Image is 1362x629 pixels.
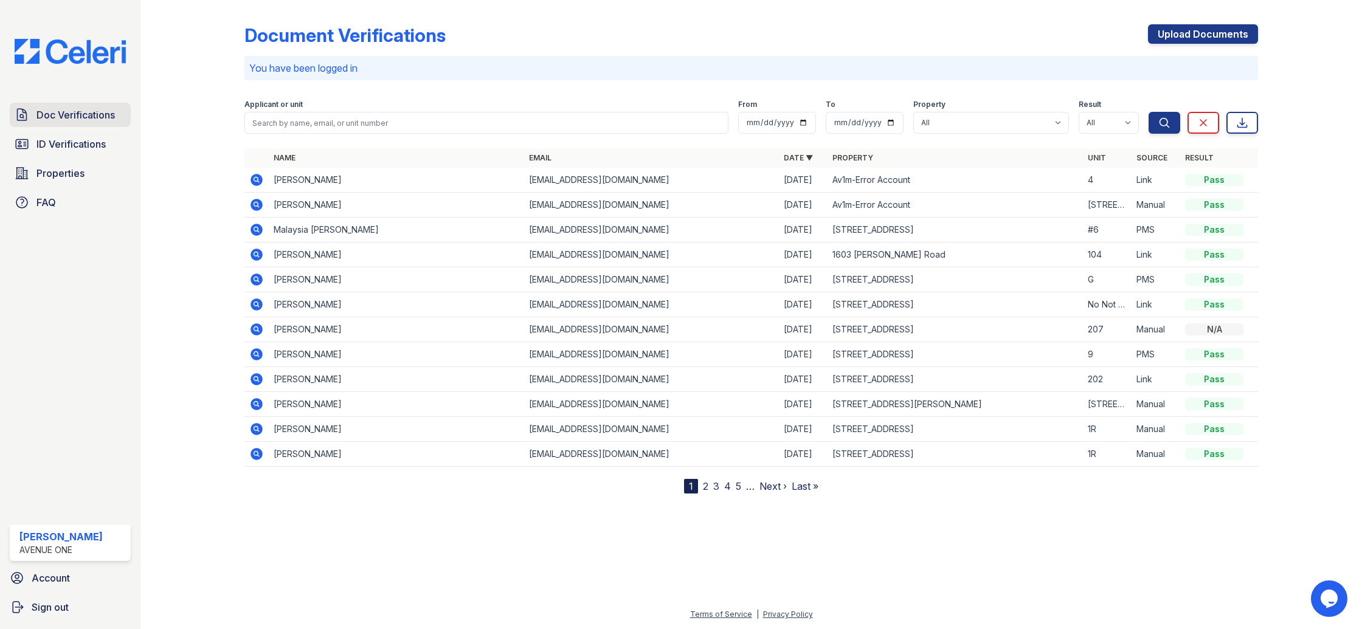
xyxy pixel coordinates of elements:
div: Pass [1185,174,1243,186]
a: 2 [703,480,708,492]
div: Pass [1185,398,1243,410]
div: 1 [684,479,698,493]
td: 1R [1083,417,1132,442]
a: Unit [1088,153,1106,162]
a: 3 [713,480,719,492]
td: [DATE] [779,267,828,292]
td: [EMAIL_ADDRESS][DOMAIN_NAME] [524,292,780,317]
td: [DATE] [779,342,828,367]
div: [PERSON_NAME] [19,529,103,544]
td: 1603 [PERSON_NAME] Road [828,242,1083,267]
td: [EMAIL_ADDRESS][DOMAIN_NAME] [524,218,780,242]
td: [PERSON_NAME] [269,168,524,193]
td: [STREET_ADDRESS] [828,218,1083,242]
a: FAQ [10,190,131,215]
td: 4 [1083,168,1132,193]
td: Link [1132,168,1180,193]
td: [EMAIL_ADDRESS][DOMAIN_NAME] [524,417,780,442]
td: 9 [1083,342,1132,367]
td: Av1m-Error Account [828,168,1083,193]
a: 5 [736,480,741,492]
p: You have been logged in [249,61,1253,75]
div: Pass [1185,348,1243,360]
td: 202 [1083,367,1132,392]
img: CE_Logo_Blue-a8612792a0a2168367f1c8372b55b34899dd931a85d93a1a3d3e32e68fde9ad4.png [5,39,136,64]
label: Property [913,100,945,109]
td: [STREET_ADDRESS][PERSON_NAME] [828,392,1083,417]
td: [DATE] [779,417,828,442]
span: Properties [36,166,85,180]
td: [DATE] [779,392,828,417]
div: Pass [1185,373,1243,385]
label: Applicant or unit [244,100,303,109]
span: ID Verifications [36,137,106,151]
td: [DATE] [779,168,828,193]
td: [PERSON_NAME] [269,193,524,218]
td: [PERSON_NAME] [269,417,524,442]
input: Search by name, email, or unit number [244,112,728,134]
div: N/A [1185,323,1243,335]
div: Pass [1185,224,1243,236]
td: Malaysia [PERSON_NAME] [269,218,524,242]
td: [STREET_ADDRESS] [1083,392,1132,417]
a: Doc Verifications [10,103,131,127]
td: [EMAIL_ADDRESS][DOMAIN_NAME] [524,168,780,193]
a: Upload Documents [1148,24,1258,44]
a: Result [1185,153,1214,162]
td: [DATE] [779,367,828,392]
a: Next › [759,480,787,492]
div: Pass [1185,199,1243,211]
td: [STREET_ADDRESS] [1083,193,1132,218]
td: [PERSON_NAME] [269,317,524,342]
td: G [1083,267,1132,292]
a: Terms of Service [690,610,752,619]
td: Link [1132,242,1180,267]
td: [PERSON_NAME] [269,292,524,317]
a: Last » [792,480,818,492]
div: Pass [1185,448,1243,460]
td: 104 [1083,242,1132,267]
td: [STREET_ADDRESS] [828,292,1083,317]
td: 207 [1083,317,1132,342]
td: PMS [1132,218,1180,242]
div: Pass [1185,249,1243,261]
td: [PERSON_NAME] [269,367,524,392]
span: Account [32,571,70,585]
td: [DATE] [779,242,828,267]
a: Properties [10,161,131,185]
label: Result [1079,100,1101,109]
a: 4 [724,480,731,492]
div: Document Verifications [244,24,446,46]
td: [STREET_ADDRESS] [828,367,1083,392]
a: Property [832,153,873,162]
div: Pass [1185,298,1243,311]
td: [EMAIL_ADDRESS][DOMAIN_NAME] [524,267,780,292]
div: Pass [1185,423,1243,435]
td: Manual [1132,317,1180,342]
div: Pass [1185,273,1243,286]
td: [DATE] [779,317,828,342]
label: To [826,100,835,109]
td: Av1m-Error Account [828,193,1083,218]
a: Name [274,153,296,162]
td: No Not Use 1R [1083,292,1132,317]
td: Manual [1132,193,1180,218]
a: Date ▼ [784,153,813,162]
td: #6 [1083,218,1132,242]
a: Email [529,153,551,162]
span: Doc Verifications [36,108,115,122]
a: Sign out [5,595,136,619]
td: [DATE] [779,218,828,242]
td: [EMAIL_ADDRESS][DOMAIN_NAME] [524,442,780,467]
a: ID Verifications [10,132,131,156]
span: … [746,479,755,493]
td: Manual [1132,417,1180,442]
div: Avenue One [19,544,103,556]
td: [EMAIL_ADDRESS][DOMAIN_NAME] [524,342,780,367]
td: [DATE] [779,292,828,317]
td: [PERSON_NAME] [269,392,524,417]
td: [DATE] [779,193,828,218]
td: [EMAIL_ADDRESS][DOMAIN_NAME] [524,392,780,417]
td: [STREET_ADDRESS] [828,342,1083,367]
iframe: chat widget [1311,580,1350,617]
